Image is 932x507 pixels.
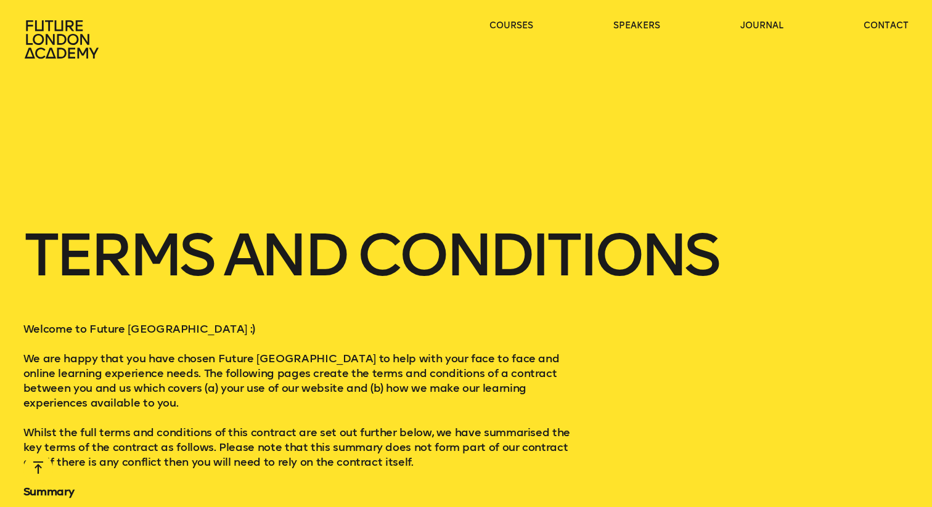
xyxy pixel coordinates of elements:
[740,20,783,32] a: journal
[23,351,582,410] p: We are happy that you have chosen Future [GEOGRAPHIC_DATA] to help with your face to face and onl...
[23,228,909,282] h1: Terms and Conditions
[23,322,582,336] p: Welcome to Future [GEOGRAPHIC_DATA] :)
[23,425,582,469] p: Whilst the full terms and conditions of this contract are set out further below, we have summaris...
[613,20,660,32] a: speakers
[23,485,75,498] strong: Summary
[864,20,909,32] a: contact
[489,20,533,32] a: courses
